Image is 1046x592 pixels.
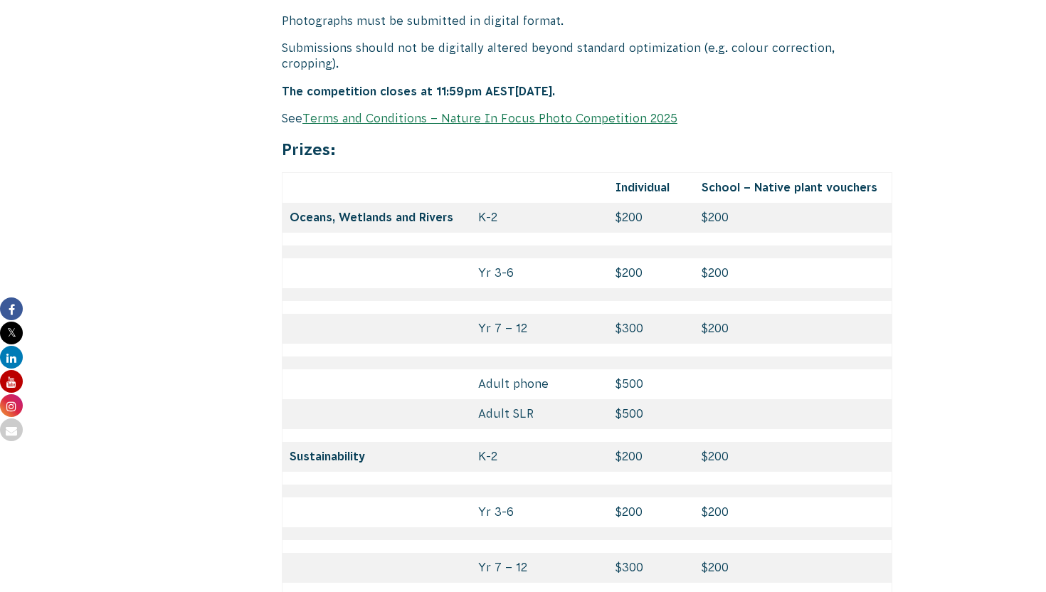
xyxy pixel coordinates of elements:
td: Yr 3-6 [471,258,608,288]
td: $200 [694,258,892,288]
td: $200 [694,314,892,344]
td: $200 [694,442,892,472]
td: $200 [694,553,892,583]
td: $200 [608,442,695,472]
p: Submissions should not be digitally altered beyond standard optimization (e.g. colour correction,... [282,40,892,72]
p: See [282,110,892,126]
td: $200 [694,203,892,233]
td: $300 [608,314,695,344]
td: $500 [608,399,695,429]
td: Yr 3-6 [471,497,608,527]
strong: The competition closes at 11:59pm AEST[DATE]. [282,85,555,97]
td: $200 [694,497,892,527]
strong: School – Native plant vouchers [702,181,877,194]
strong: Sustainability [290,450,365,462]
td: $300 [608,553,695,583]
td: $200 [608,203,695,233]
strong: Prizes: [282,140,336,159]
strong: Oceans, Wetlands and Rivers [290,211,453,223]
td: $500 [608,369,695,399]
strong: Individual [616,181,670,194]
td: K-2 [471,203,608,233]
td: $200 [608,497,695,527]
td: $200 [608,258,695,288]
td: Yr 7 – 12 [471,314,608,344]
td: Adult SLR [471,399,608,429]
td: Yr 7 – 12 [471,553,608,583]
a: Terms and Conditions – Nature In Focus Photo Competition 2025 [302,112,677,125]
td: Adult phone [471,369,608,399]
td: K-2 [471,442,608,472]
p: Photographs must be submitted in digital format. [282,13,892,28]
